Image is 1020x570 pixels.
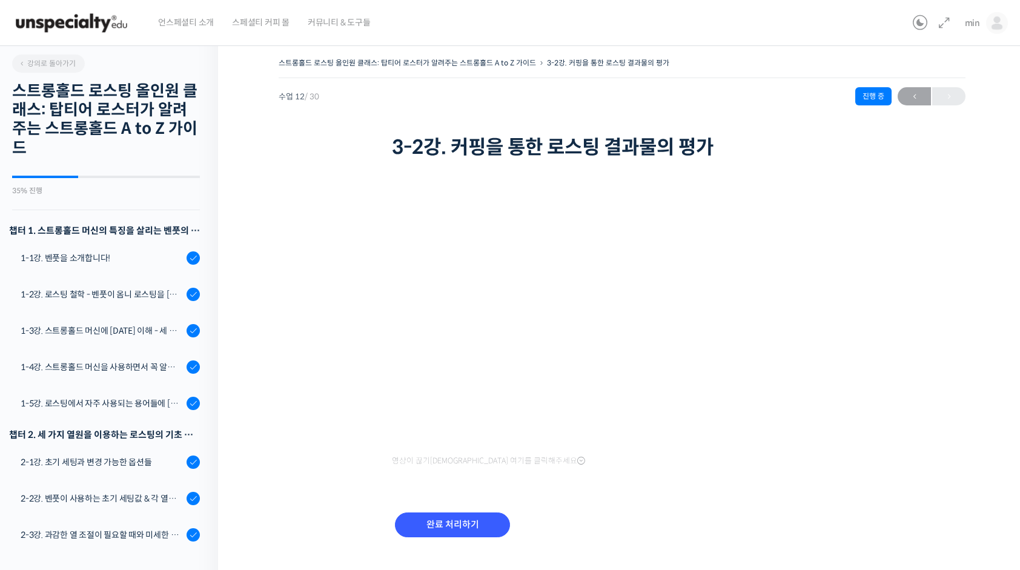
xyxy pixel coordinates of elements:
[21,397,183,410] div: 1-5강. 로스팅에서 자주 사용되는 용어들에 [DATE] 이해
[9,426,200,443] div: 챕터 2. 세 가지 열원을 이용하는 로스팅의 기초 설계
[855,87,892,105] div: 진행 중
[392,456,585,466] span: 영상이 끊기[DEMOGRAPHIC_DATA] 여기를 클릭해주세요
[21,288,183,301] div: 1-2강. 로스팅 철학 - 벤풋이 옴니 로스팅을 [DATE] 않는 이유
[18,59,76,68] span: 강의로 돌아가기
[21,456,183,469] div: 2-1강. 초기 세팅과 변경 가능한 옵션들
[898,88,931,105] span: ←
[21,324,183,337] div: 1-3강. 스트롱홀드 머신에 [DATE] 이해 - 세 가지 열원이 만들어내는 변화
[21,528,183,542] div: 2-3강. 과감한 열 조절이 필요할 때와 미세한 열 조절이 필요할 때
[21,251,183,265] div: 1-1강. 벤풋을 소개합니다!
[395,512,510,537] input: 완료 처리하기
[392,136,852,159] h1: 3-2강. 커핑을 통한 로스팅 결과물의 평가
[965,18,980,28] span: min
[279,93,319,101] span: 수업 12
[305,91,319,102] span: / 30
[21,492,183,505] div: 2-2강. 벤풋이 사용하는 초기 세팅값 & 각 열원이 하는 역할
[12,82,200,157] h2: 스트롱홀드 로스팅 올인원 클래스: 탑티어 로스터가 알려주는 스트롱홀드 A to Z 가이드
[12,187,200,194] div: 35% 진행
[9,222,200,239] h3: 챕터 1. 스트롱홀드 머신의 특징을 살리는 벤풋의 로스팅 방식
[21,360,183,374] div: 1-4강. 스트롱홀드 머신을 사용하면서 꼭 알고 있어야 할 유의사항
[12,55,85,73] a: 강의로 돌아가기
[279,58,536,67] a: 스트롱홀드 로스팅 올인원 클래스: 탑티어 로스터가 알려주는 스트롱홀드 A to Z 가이드
[898,87,931,105] a: ←이전
[547,58,669,67] a: 3-2강. 커핑을 통한 로스팅 결과물의 평가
